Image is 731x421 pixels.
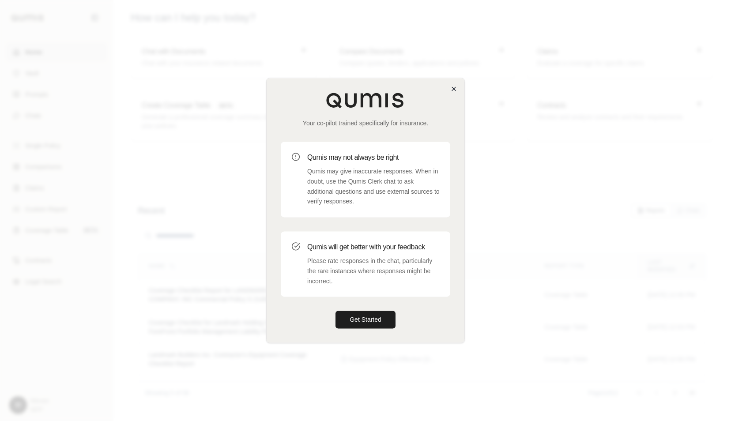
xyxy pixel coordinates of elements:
[335,311,396,329] button: Get Started
[326,92,405,108] img: Qumis Logo
[307,256,440,286] p: Please rate responses in the chat, particularly the rare instances where responses might be incor...
[281,119,450,128] p: Your co-pilot trained specifically for insurance.
[307,242,440,252] h3: Qumis will get better with your feedback
[307,152,440,163] h3: Qumis may not always be right
[307,166,440,207] p: Qumis may give inaccurate responses. When in doubt, use the Qumis Clerk chat to ask additional qu...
